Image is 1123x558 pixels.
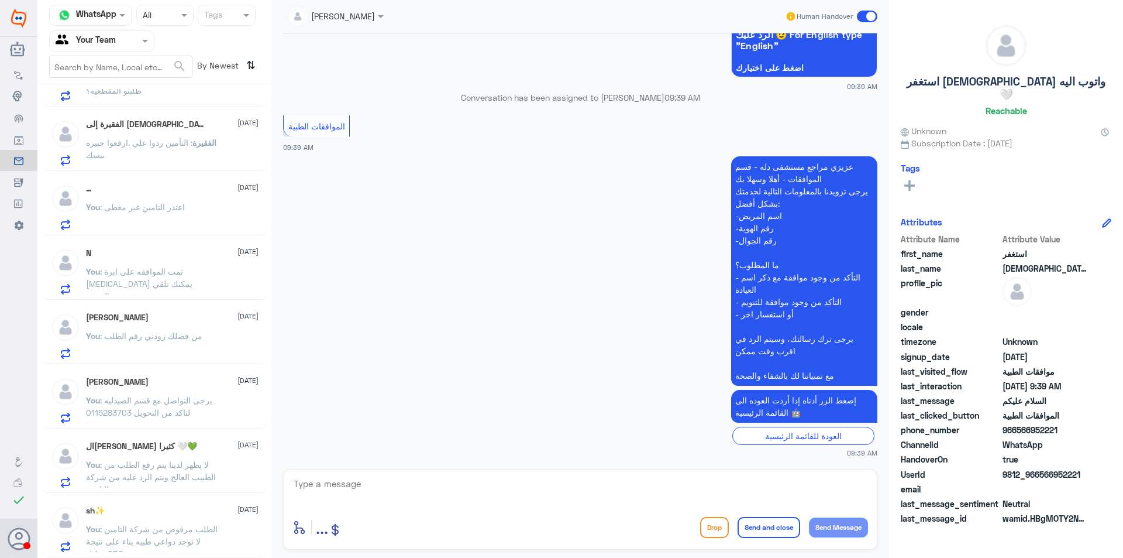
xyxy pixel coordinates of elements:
[237,375,259,386] span: [DATE]
[237,440,259,450] span: [DATE]
[100,202,185,212] span: : اعتذر التامين غير مغطى
[986,26,1026,66] img: defaultAdmin.png
[316,516,328,538] span: ...
[86,266,100,276] span: You
[1003,321,1087,333] span: null
[847,448,877,458] span: 09:39 AM
[901,75,1111,101] h5: استغفر [DEMOGRAPHIC_DATA] واتوب اليه 🤍
[51,441,80,471] img: defaultAdmin.png
[288,121,345,131] span: الموافقات الطبية
[1003,262,1087,275] span: الله واتوب اليه 🤍
[86,184,92,194] h5: …
[901,512,1000,525] span: last_message_id
[12,493,26,507] i: check
[86,266,192,301] span: : تمت الموافقه على ابرة [MEDICAL_DATA] يمكنك تلقي الخدمة
[1003,365,1087,378] span: موافقات الطبية
[901,262,1000,275] span: last_name
[901,336,1000,348] span: timezone
[901,380,1000,392] span: last_interaction
[700,517,729,538] button: Drop
[901,483,1000,495] span: email
[797,11,853,22] span: Human Handover
[283,91,877,104] p: Conversation has been assigned to [PERSON_NAME]
[50,56,192,77] input: Search by Name, Local etc…
[901,409,1000,422] span: last_clicked_button
[86,313,149,323] h5: Ali Fllataha
[901,217,942,227] h6: Attributes
[86,119,207,129] h5: الفقيرة إلى الله
[237,247,259,257] span: [DATE]
[1003,380,1087,392] span: 2025-08-12T06:39:41.603Z
[51,119,80,149] img: defaultAdmin.png
[1003,233,1087,245] span: Attribute Value
[237,311,259,321] span: [DATE]
[173,59,187,73] span: search
[192,138,216,148] span: الفقيرة
[51,313,80,342] img: defaultAdmin.png
[738,517,800,538] button: Send and close
[1003,483,1087,495] span: null
[316,514,328,540] button: ...
[901,468,1000,481] span: UserId
[901,248,1000,260] span: first_name
[1003,395,1087,407] span: السلام عليكم
[1003,498,1087,510] span: 0
[8,528,30,550] button: Avatar
[173,57,187,76] button: search
[202,8,223,23] div: Tags
[1003,468,1087,481] span: 9812_966566952221
[86,395,100,405] span: You
[56,6,73,24] img: whatsapp.png
[1003,453,1087,465] span: true
[901,498,1000,510] span: last_message_sentiment
[901,306,1000,319] span: gender
[731,390,877,423] p: 12/8/2025, 9:39 AM
[1003,512,1087,525] span: wamid.HBgMOTY2NTY2OTUyMjIxFQIAEhgUM0E2QjhDMUE4Q0QxQjlBMTJEMUIA
[246,56,256,75] i: ⇅
[901,137,1111,149] span: Subscription Date : [DATE]
[86,377,149,387] h5: ابو سعد
[901,453,1000,465] span: HandoverOn
[901,233,1000,245] span: Attribute Name
[901,125,946,137] span: Unknown
[901,365,1000,378] span: last_visited_flow
[1003,439,1087,451] span: 2
[1003,424,1087,436] span: 966566952221
[736,63,873,73] span: اضغط على اختيارك
[809,518,868,538] button: Send Message
[901,351,1000,363] span: signup_date
[237,182,259,193] span: [DATE]
[283,143,314,151] span: 09:39 AM
[86,202,100,212] span: You
[86,506,105,516] h5: sh✨
[51,377,80,406] img: defaultAdmin.png
[901,395,1000,407] span: last_message
[51,184,80,213] img: defaultAdmin.png
[11,9,26,28] img: Widebot Logo
[664,93,700,102] span: 09:39 AM
[901,439,1000,451] span: ChannelId
[51,248,80,278] img: defaultAdmin.png
[1003,409,1087,422] span: الموافقات الطبية
[86,460,216,494] span: : لا يظهر لدينا يتم رفع الطلب من الطبيب العالج ويتم الرد عليه من شركة التامين
[1003,336,1087,348] span: Unknown
[901,424,1000,436] span: phone_number
[100,331,202,341] span: : من فضلك زودني رقم الطلب
[237,118,259,128] span: [DATE]
[86,441,197,451] h5: الحمدلله حمدا كثيرا 🤍💚
[192,56,242,79] span: By Newest
[86,331,100,341] span: You
[901,321,1000,333] span: locale
[847,81,877,91] span: 09:39 AM
[86,248,91,258] h5: N
[731,156,877,386] p: 12/8/2025, 9:39 AM
[237,504,259,515] span: [DATE]
[86,138,192,160] span: : التأمين ردوا علي .ارفعوا جبيرة بيسك
[986,105,1027,116] h6: Reachable
[56,32,73,50] img: yourTeam.svg
[901,163,920,173] h6: Tags
[1003,277,1032,306] img: defaultAdmin.png
[1003,306,1087,319] span: null
[86,524,100,534] span: You
[86,460,100,470] span: You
